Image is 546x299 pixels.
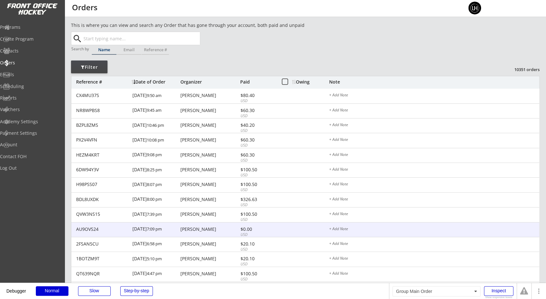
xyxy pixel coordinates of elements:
div: CX4MU37S [76,93,129,98]
div: $100.50 [241,212,275,216]
div: $100.50 [241,271,275,276]
div: [PERSON_NAME] [180,93,239,98]
div: HEZM4KRT [76,153,129,157]
div: [DATE] [132,222,179,237]
div: [DATE] [132,193,179,207]
font: 7:09 pm [147,226,162,232]
font: 5:10 pm [147,256,162,262]
div: Debugger [6,283,26,293]
div: + Add Note [329,123,539,128]
div: + Add Note [329,256,539,262]
div: [PERSON_NAME] [180,271,239,276]
div: + Add Note [329,153,539,158]
div: + Add Note [329,212,539,217]
div: Slow [78,286,111,296]
div: [PERSON_NAME] [180,242,239,246]
div: [DATE] [132,118,179,133]
div: QVW3NS15 [76,212,129,216]
div: BZPL8ZMS [76,123,129,127]
div: [PERSON_NAME] [180,182,239,187]
font: 10:08 pm [147,137,164,143]
div: [DATE] [132,163,179,177]
div: + Add Note [329,138,539,143]
div: + Add Note [329,242,539,247]
div: [DATE] [132,133,179,148]
div: [PERSON_NAME] [180,197,239,202]
font: 8:07 pm [147,182,162,187]
div: $60.30 [241,108,275,113]
div: USD [241,232,275,238]
div: [DATE] [132,207,179,222]
div: + Add Note [329,108,539,113]
div: USD [241,217,275,222]
div: [PERSON_NAME] [180,108,239,113]
div: Normal [36,286,68,296]
button: search [72,34,83,44]
div: [PERSON_NAME] [180,153,239,157]
div: $0.00 [241,227,275,231]
div: Filter [71,64,107,70]
div: H98PSS07 [76,182,129,187]
div: This is where you can view and search any Order that has gone through your account, both paid and... [71,22,341,28]
div: Organizer [180,80,239,84]
div: + Add Note [329,227,539,232]
div: + Add Note [329,197,539,202]
div: $60.30 [241,153,275,157]
div: USD [241,247,275,252]
div: + Add Note [329,271,539,277]
div: Name [92,48,116,52]
div: $20.10 [241,242,275,246]
div: USD [241,262,275,267]
div: USD [241,173,275,178]
div: [DATE] [132,252,179,266]
div: USD [241,277,275,282]
div: Reference # [76,80,128,84]
font: 4:47 pm [147,271,162,276]
div: 1BOTZM9T [76,256,129,261]
div: [PERSON_NAME] [180,138,239,142]
font: 7:39 pm [147,211,162,217]
div: [PERSON_NAME] [180,256,239,261]
div: PX2V4VFN [76,138,129,142]
font: 9:08 pm [147,152,162,158]
div: Step-by-step [120,286,153,296]
div: [DATE] [132,178,179,192]
div: Email [117,48,141,52]
font: 8:25 pm [147,167,162,173]
div: Owing [292,80,329,84]
div: USD [241,98,275,104]
div: $100.50 [241,182,275,187]
div: [PERSON_NAME] [180,227,239,231]
div: USD [241,143,275,148]
div: USD [241,202,275,208]
div: USD [241,187,275,193]
div: AU9OVS24 [76,227,129,231]
div: [PERSON_NAME] [180,212,239,216]
div: Note [329,80,540,84]
div: $80.40 [241,93,275,98]
div: Show responsive boxes [484,296,513,299]
div: $40.20 [241,123,275,127]
font: 9:45 am [147,107,162,113]
div: 10351 orders [506,67,540,72]
div: USD [241,158,275,163]
div: [DATE] [132,282,179,296]
div: Search by [71,47,90,51]
div: [PERSON_NAME] [180,123,239,127]
div: BDL8UXDK [76,197,129,202]
input: Start typing name... [82,32,200,45]
div: NR8WPBS8 [76,108,129,113]
div: USD [241,113,275,119]
div: $60.30 [241,138,275,142]
font: 10:46 pm [147,122,164,128]
div: [DATE] [132,267,179,281]
font: 8:00 pm [147,196,162,202]
div: Reference # [142,48,169,52]
div: [PERSON_NAME] [180,167,239,172]
div: $326.63 [241,197,275,202]
div: 6DW94Y3V [76,167,129,172]
div: QT639NQR [76,271,129,276]
div: Inspect [484,286,513,296]
div: $100.50 [241,167,275,172]
div: 2FSAN5CU [76,242,129,246]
